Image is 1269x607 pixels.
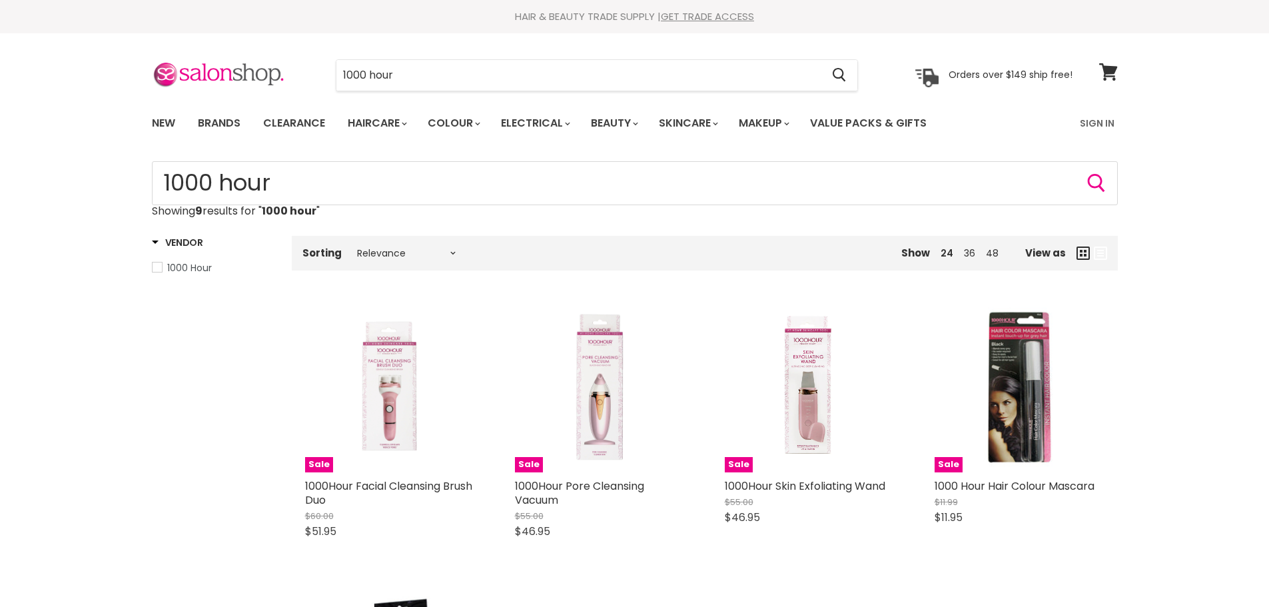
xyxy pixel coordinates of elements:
span: $46.95 [515,524,550,539]
form: Product [152,161,1118,205]
a: Value Packs & Gifts [800,109,937,137]
button: Search [822,60,857,91]
label: Sorting [302,247,342,259]
span: Sale [935,457,963,472]
input: Search [152,161,1118,205]
a: 48 [986,247,999,260]
span: $60.00 [305,510,334,522]
span: $55.00 [725,496,753,508]
strong: 9 [195,203,203,219]
a: 1000 Hour [152,261,275,275]
span: $11.99 [935,496,958,508]
img: 1000Hour Skin Exfoliating Wand [725,303,895,472]
span: Sale [515,457,543,472]
p: Showing results for " " [152,205,1118,217]
a: 1000Hour Skin Exfoliating Wand [725,478,885,494]
span: $46.95 [725,510,760,525]
a: Skincare [649,109,726,137]
a: 1000Hour Pore Cleansing Vacuum [515,478,644,508]
a: Brands [188,109,250,137]
form: Product [336,59,858,91]
img: 1000Hour Pore Cleansing Vacuum [515,303,685,472]
ul: Main menu [142,104,1005,143]
img: 1000Hour Facial Cleansing Brush Duo [305,303,475,472]
a: GET TRADE ACCESS [661,9,754,23]
a: 1000Hour Pore Cleansing VacuumSale [515,303,685,472]
strong: 1000 hour [262,203,316,219]
span: Show [901,246,930,260]
a: 1000 Hour Hair Colour Mascara [935,478,1094,494]
a: Clearance [253,109,335,137]
input: Search [336,60,822,91]
button: Search [1086,173,1107,194]
span: Sale [725,457,753,472]
a: 1000Hour Skin Exfoliating WandSale [725,303,895,472]
h3: Vendor [152,236,203,249]
a: 36 [964,247,975,260]
span: View as [1025,247,1066,259]
a: New [142,109,185,137]
span: $55.00 [515,510,544,522]
a: 24 [941,247,953,260]
div: HAIR & BEAUTY TRADE SUPPLY | [135,10,1134,23]
a: Electrical [491,109,578,137]
a: 1000 Hour Hair Colour MascaraSale [935,303,1104,472]
a: 1000Hour Facial Cleansing Brush Duo [305,478,472,508]
span: Sale [305,457,333,472]
span: $51.95 [305,524,336,539]
a: Colour [418,109,488,137]
nav: Main [135,104,1134,143]
span: $11.95 [935,510,963,525]
p: Orders over $149 ship free! [949,69,1072,81]
a: Haircare [338,109,415,137]
a: Sign In [1072,109,1122,137]
a: Makeup [729,109,797,137]
a: 1000Hour Facial Cleansing Brush DuoSale [305,303,475,472]
span: 1000 Hour [167,261,212,275]
a: Beauty [581,109,646,137]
